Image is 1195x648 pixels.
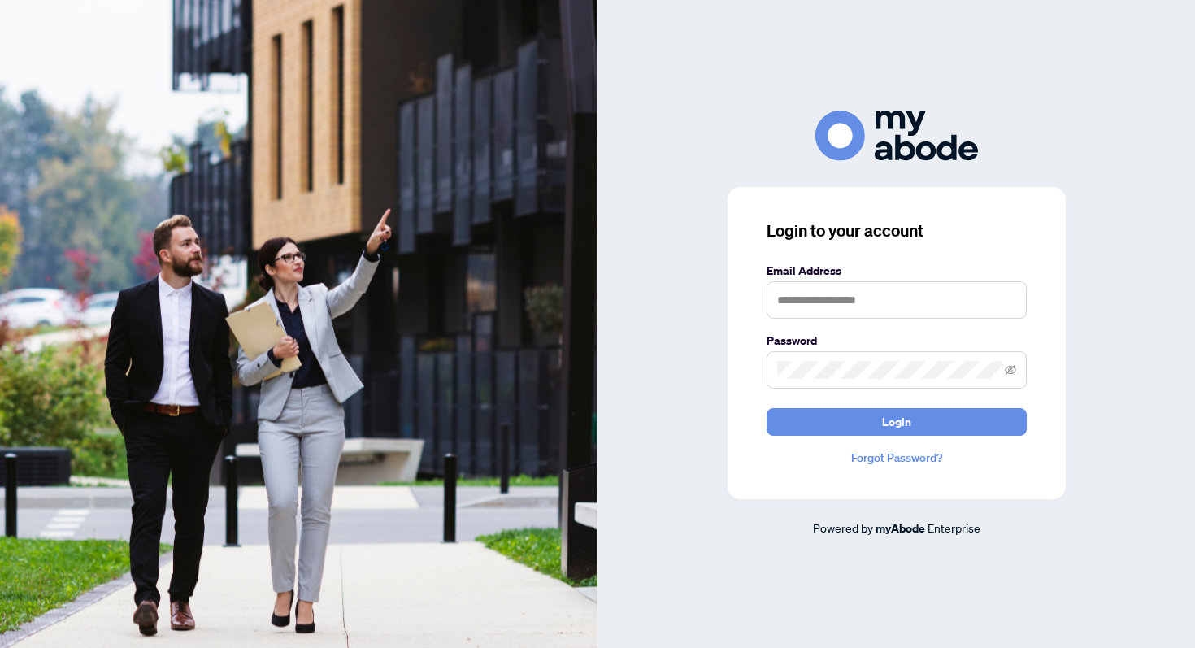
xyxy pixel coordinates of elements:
[876,520,925,537] a: myAbode
[928,520,980,535] span: Enterprise
[767,220,1027,242] h3: Login to your account
[767,262,1027,280] label: Email Address
[815,111,978,160] img: ma-logo
[1005,364,1016,376] span: eye-invisible
[882,409,911,435] span: Login
[767,449,1027,467] a: Forgot Password?
[767,332,1027,350] label: Password
[813,520,873,535] span: Powered by
[767,408,1027,436] button: Login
